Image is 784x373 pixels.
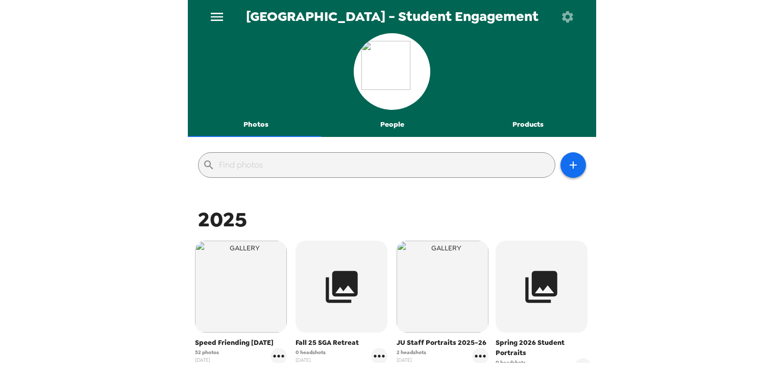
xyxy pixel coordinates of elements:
[198,206,247,233] span: 2025
[219,157,551,173] input: Find photos
[195,338,287,348] span: Speed Friending [DATE]
[496,359,526,366] span: 0 headshots
[195,241,287,333] img: gallery
[188,112,324,137] button: Photos
[195,356,219,364] span: [DATE]
[472,348,488,364] button: gallery menu
[296,356,326,364] span: [DATE]
[271,348,287,364] button: gallery menu
[296,348,326,356] span: 0 headshots
[195,348,219,356] span: 52 photos
[246,10,538,24] span: [GEOGRAPHIC_DATA] - Student Engagement
[324,112,460,137] button: People
[296,338,387,348] span: Fall 25 SGA Retreat
[361,41,423,102] img: org logo
[397,241,488,333] img: gallery
[371,348,387,364] button: gallery menu
[397,348,426,356] span: 2 headshots
[460,112,596,137] button: Products
[496,338,592,358] span: Spring 2026 Student Portraits
[397,356,426,364] span: [DATE]
[397,338,488,348] span: JU Staff Portraits 2025-26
